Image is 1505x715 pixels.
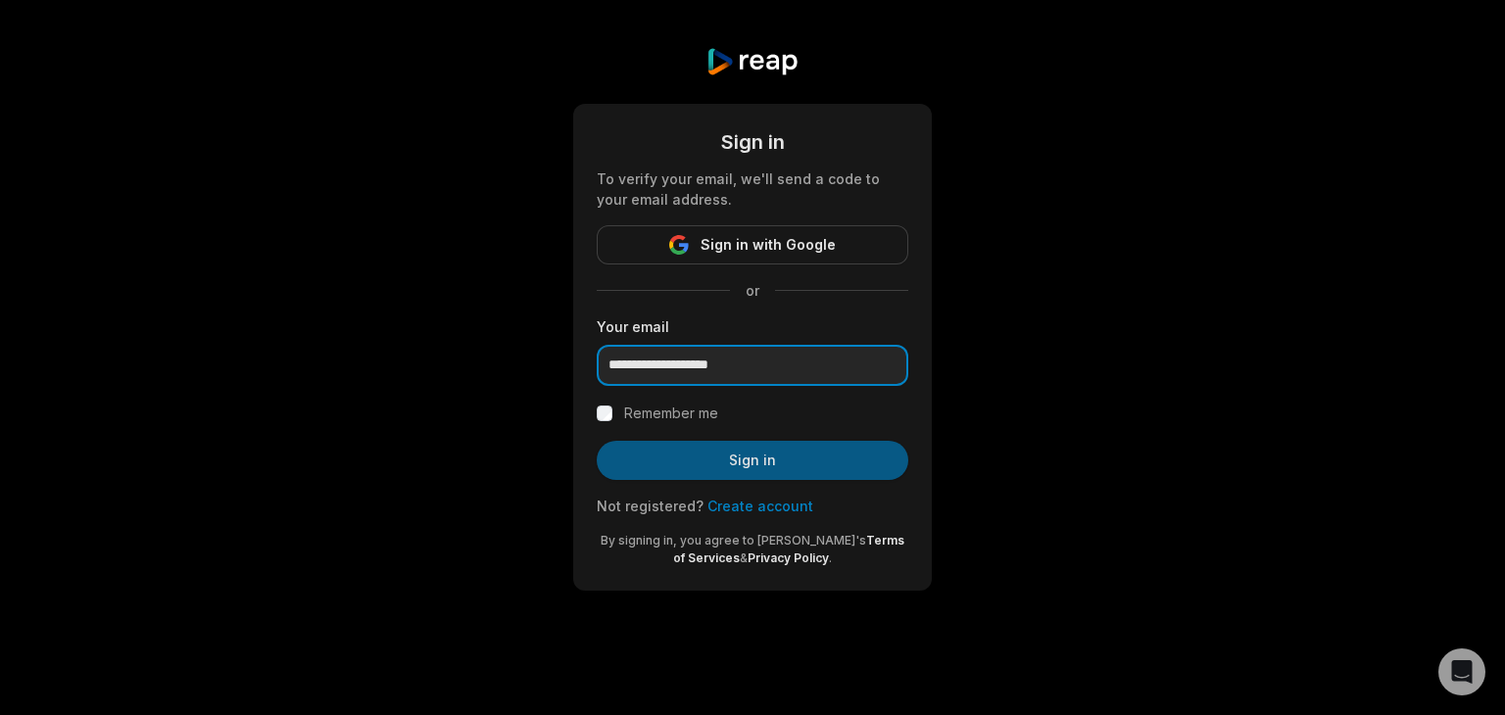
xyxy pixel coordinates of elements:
[705,47,799,76] img: reap
[597,127,908,157] div: Sign in
[748,550,829,565] a: Privacy Policy
[740,550,748,565] span: &
[730,280,775,301] span: or
[597,225,908,264] button: Sign in with Google
[624,402,718,425] label: Remember me
[601,533,866,548] span: By signing in, you agree to [PERSON_NAME]'s
[707,498,813,514] a: Create account
[597,441,908,480] button: Sign in
[597,168,908,210] div: To verify your email, we'll send a code to your email address.
[597,498,704,514] span: Not registered?
[1438,648,1485,695] div: Open Intercom Messenger
[673,533,904,565] a: Terms of Services
[597,316,908,337] label: Your email
[701,233,836,257] span: Sign in with Google
[829,550,832,565] span: .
